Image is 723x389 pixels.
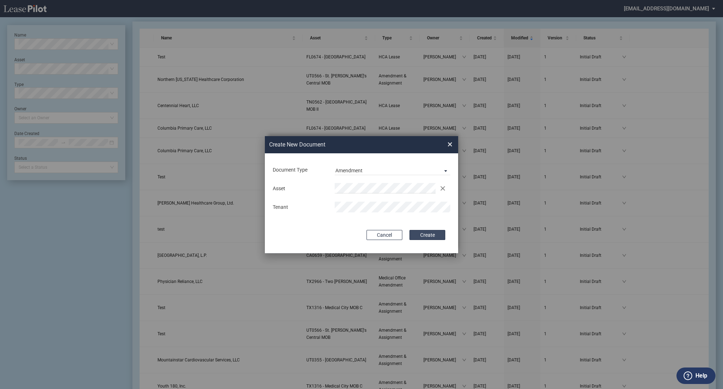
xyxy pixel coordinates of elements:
md-dialog: Create New ... [265,136,458,254]
button: Create [409,230,445,240]
div: Document Type [268,167,330,174]
span: × [447,139,452,150]
md-select: Document Type: Amendment [335,164,450,175]
label: Help [695,371,707,380]
div: Tenant [268,204,330,211]
div: Amendment [335,168,363,173]
button: Cancel [367,230,402,240]
div: Asset [268,185,330,192]
h2: Create New Document [269,141,422,149]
